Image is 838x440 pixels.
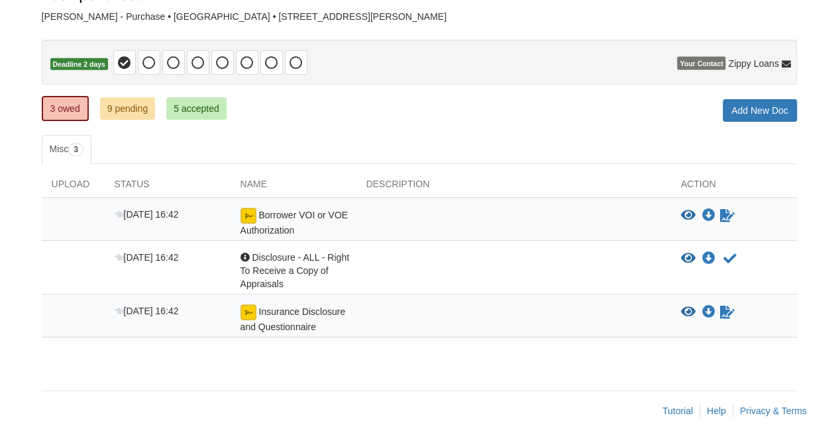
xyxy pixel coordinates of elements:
[702,253,715,264] a: Download Disclosure - ALL - Right To Receive a Copy of Appraisals
[707,406,726,416] a: Help
[240,252,349,289] span: Disclosure - ALL - Right To Receive a Copy of Appraisals
[42,96,89,121] a: 3 owed
[42,135,91,164] a: Misc
[115,252,179,263] span: [DATE] 16:42
[240,210,348,236] span: Borrower VOI or VOE Authorization
[671,177,797,197] div: Action
[677,57,725,70] span: Your Contact
[662,406,693,416] a: Tutorial
[722,251,738,267] button: Acknowledge receipt of document
[50,58,108,71] span: Deadline 2 days
[681,252,696,265] button: View Disclosure - ALL - Right To Receive a Copy of Appraisals
[115,209,179,220] span: [DATE] 16:42
[719,304,736,320] a: Sign Form
[723,99,797,122] a: Add New Doc
[231,177,356,197] div: Name
[42,177,105,197] div: Upload
[356,177,671,197] div: Description
[728,57,778,70] span: Zippy Loans
[681,306,696,319] button: View Insurance Disclosure and Questionnaire
[166,97,227,120] a: 5 accepted
[702,210,715,221] a: Download Borrower VOI or VOE Authorization
[702,307,715,318] a: Download Insurance Disclosure and Questionnaire
[100,97,156,120] a: 9 pending
[42,11,797,22] div: [PERSON_NAME] - Purchase • [GEOGRAPHIC_DATA] • [STREET_ADDRESS][PERSON_NAME]
[115,306,179,316] span: [DATE] 16:42
[240,304,256,320] img: Ready for you to esign
[105,177,231,197] div: Status
[240,306,346,332] span: Insurance Disclosure and Questionnaire
[719,208,736,224] a: Sign Form
[681,209,696,222] button: View Borrower VOI or VOE Authorization
[68,143,83,156] span: 3
[740,406,807,416] a: Privacy & Terms
[240,208,256,224] img: Ready for you to esign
